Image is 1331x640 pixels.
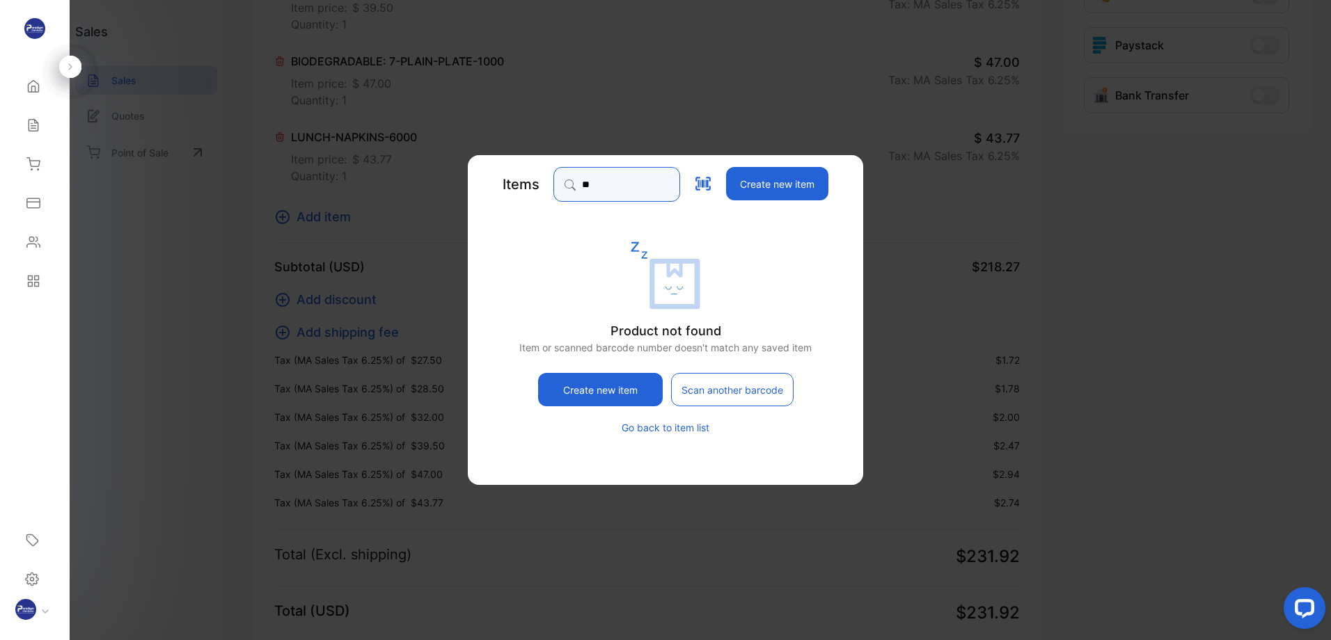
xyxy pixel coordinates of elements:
[1273,582,1331,640] iframe: LiveChat chat widget
[538,373,663,406] button: Create new item
[24,18,45,39] img: logo
[611,321,721,340] p: Product not found
[622,420,709,435] button: Go back to item list
[631,241,700,310] img: empty state
[671,373,794,406] button: Scan another barcode
[511,340,820,355] p: Item or scanned barcode number doesn't match any saved item
[503,174,540,195] p: Items
[15,599,36,620] img: profile
[726,167,828,200] button: Create new item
